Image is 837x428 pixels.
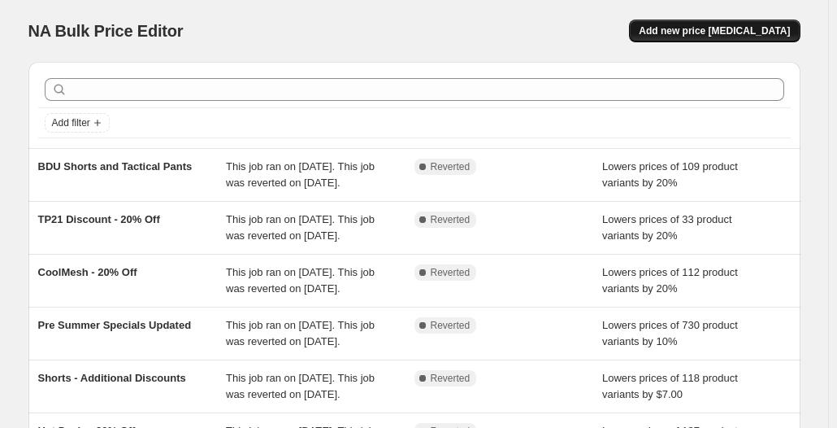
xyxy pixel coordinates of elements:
[28,22,184,40] span: NA Bulk Price Editor
[38,160,193,173] span: BDU Shorts and Tactical Pants
[38,319,192,331] span: Pre Summer Specials Updated
[226,266,375,295] span: This job ran on [DATE]. This job was reverted on [DATE].
[226,160,375,189] span: This job ran on [DATE]. This job was reverted on [DATE].
[629,20,800,42] button: Add new price [MEDICAL_DATA]
[52,116,90,129] span: Add filter
[431,266,471,279] span: Reverted
[226,319,375,347] span: This job ran on [DATE]. This job was reverted on [DATE].
[639,24,790,37] span: Add new price [MEDICAL_DATA]
[602,160,738,189] span: Lowers prices of 109 product variants by 20%
[38,213,160,225] span: TP21 Discount - 20% Off
[38,266,137,278] span: CoolMesh - 20% Off
[431,160,471,173] span: Reverted
[602,319,738,347] span: Lowers prices of 730 product variants by 10%
[431,213,471,226] span: Reverted
[226,372,375,400] span: This job ran on [DATE]. This job was reverted on [DATE].
[226,213,375,242] span: This job ran on [DATE]. This job was reverted on [DATE].
[38,372,186,384] span: Shorts - Additional Discounts
[45,113,110,133] button: Add filter
[602,372,738,400] span: Lowers prices of 118 product variants by $7.00
[602,213,732,242] span: Lowers prices of 33 product variants by 20%
[431,372,471,385] span: Reverted
[431,319,471,332] span: Reverted
[602,266,738,295] span: Lowers prices of 112 product variants by 20%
